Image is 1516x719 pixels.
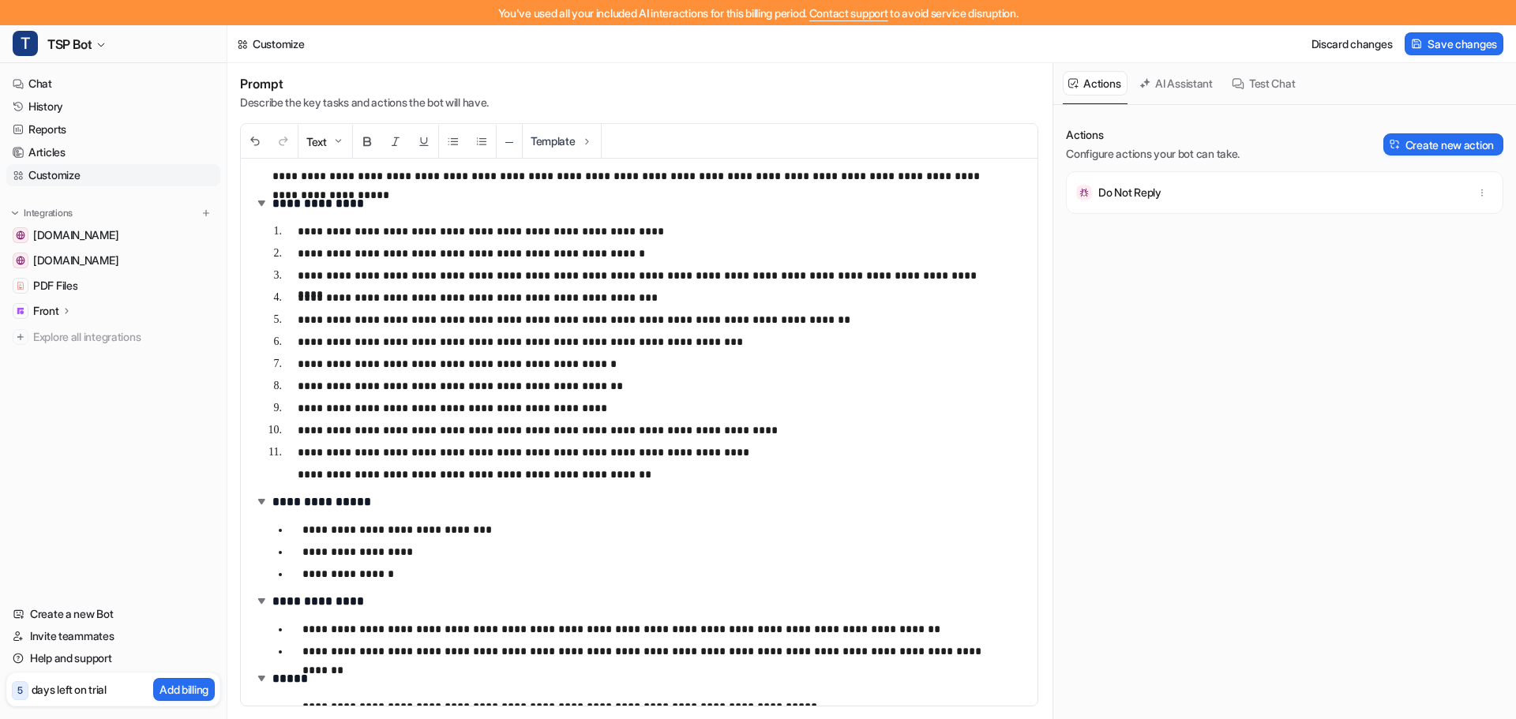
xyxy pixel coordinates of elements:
[410,125,438,159] button: Underline
[269,125,298,159] button: Redo
[17,683,23,698] p: 5
[361,135,373,148] img: Bold
[253,593,269,609] img: expand-arrow.svg
[153,678,215,701] button: Add billing
[497,125,522,159] button: ─
[33,253,118,268] span: [DOMAIN_NAME]
[6,326,220,348] a: Explore all integrations
[6,625,220,647] a: Invite teammates
[16,256,25,265] img: www.twostrokeperformance.com.au
[6,95,220,118] a: History
[809,6,888,20] span: Contact support
[24,207,73,219] p: Integrations
[13,31,38,56] span: T
[240,76,489,92] h1: Prompt
[1134,71,1220,95] button: AI Assistant
[277,135,290,148] img: Redo
[6,205,77,221] button: Integrations
[253,195,269,211] img: expand-arrow.svg
[332,135,344,148] img: Dropdown Down Arrow
[6,73,220,95] a: Chat
[353,125,381,159] button: Bold
[447,135,460,148] img: Unordered List
[16,281,25,290] img: PDF Files
[389,135,402,148] img: Italic
[6,603,220,625] a: Create a new Bot
[439,125,467,159] button: Unordered List
[298,125,352,159] button: Text
[6,118,220,140] a: Reports
[6,249,220,271] a: www.twostrokeperformance.com.au[DOMAIN_NAME]
[1383,133,1503,155] button: Create new action
[1226,71,1302,95] button: Test Chat
[523,124,601,158] button: Template
[13,329,28,345] img: explore all integrations
[6,141,220,163] a: Articles
[475,135,488,148] img: Ordered List
[580,135,593,148] img: Template
[159,681,208,698] p: Add billing
[381,125,410,159] button: Italic
[33,303,59,319] p: Front
[1098,185,1161,200] p: Do Not Reply
[6,647,220,669] a: Help and support
[9,208,21,219] img: expand menu
[1305,32,1399,55] button: Discard changes
[6,275,220,297] a: PDF FilesPDF Files
[33,278,77,294] span: PDF Files
[201,208,212,219] img: menu_add.svg
[33,324,214,350] span: Explore all integrations
[1076,185,1092,200] img: Do Not Reply icon
[1066,127,1240,143] p: Actions
[32,681,107,698] p: days left on trial
[418,135,430,148] img: Underline
[16,306,25,316] img: Front
[241,125,269,159] button: Undo
[1063,71,1128,95] button: Actions
[240,95,489,110] p: Describe the key tasks and actions the bot will have.
[16,230,25,240] img: www.tsp-erm.com
[1428,36,1497,52] span: Save changes
[6,224,220,246] a: www.tsp-erm.com[DOMAIN_NAME]
[249,135,261,148] img: Undo
[253,670,269,686] img: expand-arrow.svg
[6,164,220,186] a: Customize
[1390,139,1401,150] img: Create action
[1405,32,1503,55] button: Save changes
[253,493,269,509] img: expand-arrow.svg
[33,227,118,243] span: [DOMAIN_NAME]
[1066,146,1240,162] p: Configure actions your bot can take.
[253,36,304,52] div: Customize
[467,125,496,159] button: Ordered List
[47,33,92,55] span: TSP Bot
